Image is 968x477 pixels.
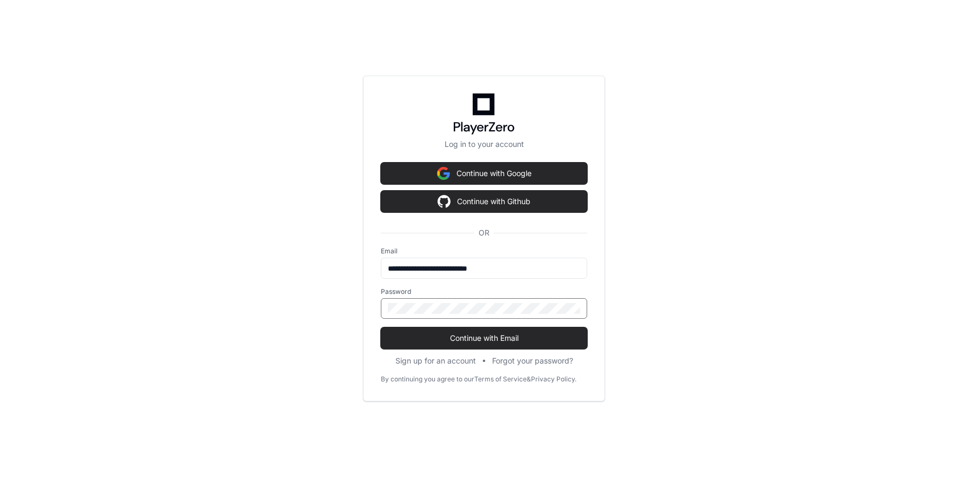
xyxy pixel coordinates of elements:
[381,163,587,184] button: Continue with Google
[527,375,531,384] div: &
[474,227,494,238] span: OR
[381,333,587,344] span: Continue with Email
[381,327,587,349] button: Continue with Email
[381,375,474,384] div: By continuing you agree to our
[437,163,450,184] img: Sign in with google
[381,191,587,212] button: Continue with Github
[381,247,587,256] label: Email
[474,375,527,384] a: Terms of Service
[531,375,576,384] a: Privacy Policy.
[381,287,587,296] label: Password
[492,355,573,366] button: Forgot your password?
[438,191,451,212] img: Sign in with google
[381,139,587,150] p: Log in to your account
[395,355,476,366] button: Sign up for an account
